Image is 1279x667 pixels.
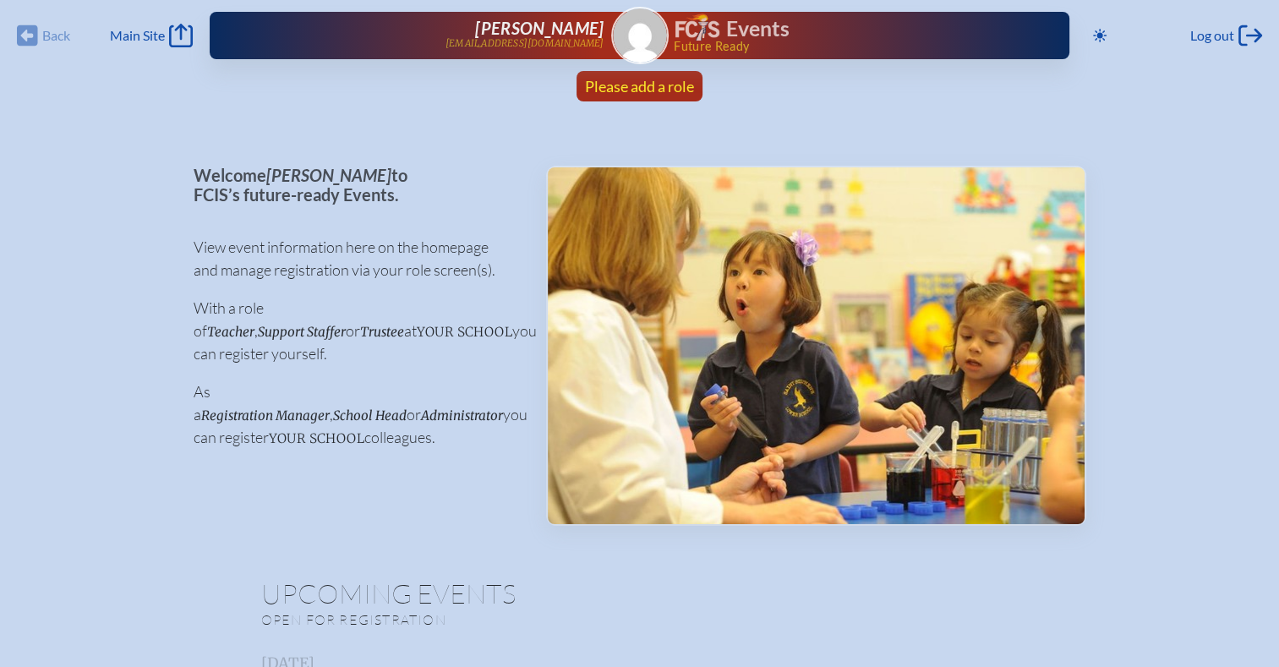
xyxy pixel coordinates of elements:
span: Support Staffer [258,324,346,340]
a: Please add a role [578,71,701,101]
h1: Upcoming Events [261,580,1019,607]
p: View event information here on the homepage and manage registration via your role screen(s). [194,236,519,282]
a: [PERSON_NAME][EMAIL_ADDRESS][DOMAIN_NAME] [264,19,604,52]
span: Administrator [421,407,503,424]
span: Main Site [110,27,165,44]
img: Events [548,167,1085,524]
p: As a , or you can register colleagues. [194,380,519,449]
span: Log out [1190,27,1234,44]
p: [EMAIL_ADDRESS][DOMAIN_NAME] [445,38,604,49]
span: Teacher [207,324,254,340]
a: Gravatar [611,7,669,64]
span: Please add a role [585,77,694,96]
span: Future Ready [674,41,1014,52]
span: [PERSON_NAME] [266,165,391,185]
p: Open for registration [261,611,708,628]
span: Trustee [360,324,404,340]
p: Welcome to FCIS’s future-ready Events. [194,166,519,204]
img: Gravatar [613,8,667,63]
span: your school [417,324,512,340]
span: [PERSON_NAME] [475,18,604,38]
div: FCIS Events — Future ready [675,14,1015,52]
p: With a role of , or at you can register yourself. [194,297,519,365]
a: Main Site [110,24,193,47]
span: your school [269,430,364,446]
span: School Head [333,407,407,424]
span: Registration Manager [201,407,330,424]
